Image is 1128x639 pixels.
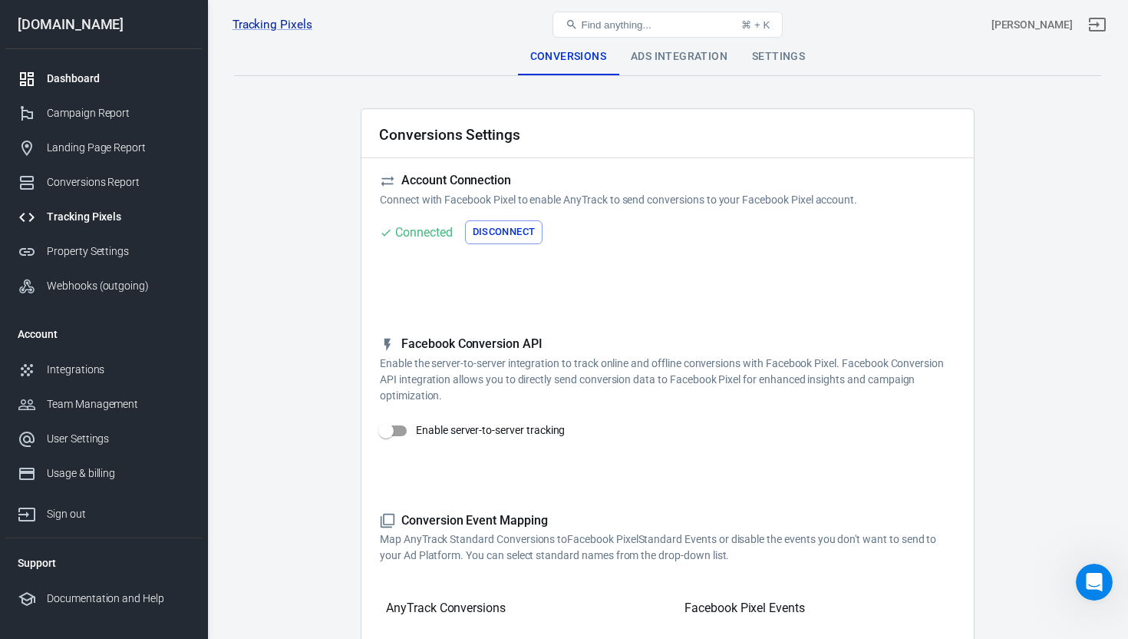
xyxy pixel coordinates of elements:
div: Conversions [518,38,618,75]
h5: Facebook Pixel Events [684,601,949,616]
a: Campaign Report [5,96,202,131]
p: Enable the server-to-server integration to track online and offline conversions with Facebook Pix... [380,356,955,404]
div: Account id: Ghki4vdQ [991,17,1073,33]
button: Find anything...⌘ + K [552,12,783,38]
h5: AnyTrack Conversions [386,601,506,616]
a: Tracking Pixels [5,200,202,234]
a: Landing Page Report [5,131,202,165]
span: Find anything... [581,19,651,31]
div: Sign out [47,506,190,522]
div: Connected [395,223,453,242]
a: Integrations [5,353,202,387]
a: User Settings [5,422,202,456]
div: Webhooks (outgoing) [47,278,190,294]
span: Enable server-to-server tracking [416,422,565,439]
h5: Conversion Event Mapping [380,513,955,529]
a: Sign out [5,491,202,531]
h2: Conversions Settings [379,127,520,143]
a: Team Management [5,387,202,422]
div: Team Management [47,396,190,412]
div: Ads Integration [618,38,740,75]
div: Campaign Report [47,105,190,121]
div: [DOMAIN_NAME] [5,18,202,31]
a: Webhooks (outgoing) [5,269,202,303]
a: Sign out [1079,6,1116,43]
h5: Account Connection [380,173,955,189]
a: Conversions Report [5,165,202,200]
a: Property Settings [5,234,202,269]
p: Connect with Facebook Pixel to enable AnyTrack to send conversions to your Facebook Pixel account. [380,192,955,208]
div: Landing Page Report [47,140,190,156]
div: Settings [740,38,817,75]
li: Account [5,316,202,353]
div: User Settings [47,431,190,447]
div: Usage & billing [47,465,190,482]
div: ⌘ + K [741,19,770,31]
iframe: Intercom live chat [1076,564,1113,601]
div: Dashboard [47,71,190,87]
a: Tracking Pixels [233,17,312,33]
div: Property Settings [47,243,190,260]
p: Map AnyTrack Standard Conversions to Facebook Pixel Standard Events or disable the events you don... [380,531,955,564]
div: Conversions Report [47,174,190,190]
li: Support [5,545,202,581]
h5: Facebook Conversion API [380,336,955,353]
a: Usage & billing [5,456,202,491]
div: Tracking Pixels [47,209,190,225]
a: Dashboard [5,61,202,96]
div: Documentation and Help [47,591,190,607]
button: Disconnect [465,220,543,244]
div: Integrations [47,362,190,378]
